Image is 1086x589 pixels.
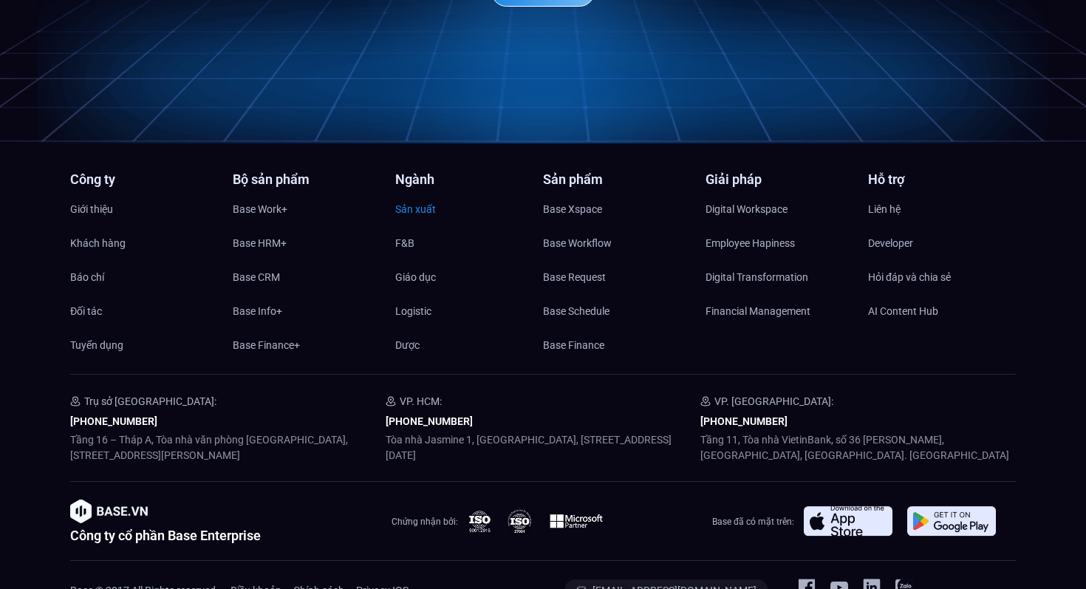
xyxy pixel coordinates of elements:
span: Sản xuất [395,198,436,220]
a: Giáo dục [395,266,543,288]
span: Base Info+ [233,300,282,322]
a: Khách hàng [70,232,218,254]
a: Base Info+ [233,300,380,322]
span: Hỏi đáp và chia sẻ [868,266,951,288]
h2: Công ty cổ phần Base Enterprise [70,529,261,542]
span: Đối tác [70,300,102,322]
span: Liên hệ [868,198,901,220]
span: Base CRM [233,266,280,288]
span: Base Request [543,266,606,288]
p: Tầng 11, Tòa nhà VietinBank, số 36 [PERSON_NAME], [GEOGRAPHIC_DATA], [GEOGRAPHIC_DATA]. [GEOGRAPH... [700,432,1016,463]
span: Base HRM+ [233,232,287,254]
span: VP. [GEOGRAPHIC_DATA]: [714,395,833,407]
a: Sản xuất [395,198,543,220]
span: Chứng nhận bởi: [392,517,458,527]
a: Giới thiệu [70,198,218,220]
span: Báo chí [70,266,104,288]
a: Base Request [543,266,691,288]
h4: Sản phẩm [543,173,691,186]
a: Financial Management [706,300,853,322]
span: Base Finance [543,334,604,356]
span: Logistic [395,300,431,322]
p: Tầng 16 – Tháp A, Tòa nhà văn phòng [GEOGRAPHIC_DATA], [STREET_ADDRESS][PERSON_NAME] [70,432,386,463]
span: Giới thiệu [70,198,113,220]
a: Hỏi đáp và chia sẻ [868,266,1016,288]
a: Base Schedule [543,300,691,322]
a: Dược [395,334,543,356]
span: F&B [395,232,414,254]
span: Financial Management [706,300,810,322]
p: Tòa nhà Jasmine 1, [GEOGRAPHIC_DATA], [STREET_ADDRESS][DATE] [386,432,701,463]
span: VP. HCM: [400,395,442,407]
span: Dược [395,334,420,356]
span: Base Finance+ [233,334,300,356]
a: Base CRM [233,266,380,288]
a: Tuyển dụng [70,334,218,356]
span: Base đã có mặt trên: [712,517,794,527]
span: Khách hàng [70,232,126,254]
span: Giáo dục [395,266,436,288]
a: Digital Workspace [706,198,853,220]
h4: Bộ sản phẩm [233,173,380,186]
span: Developer [868,232,913,254]
a: Base Work+ [233,198,380,220]
a: Logistic [395,300,543,322]
h4: Ngành [395,173,543,186]
a: Base Xspace [543,198,691,220]
h4: Hỗ trợ [868,173,1016,186]
span: Base Workflow [543,232,612,254]
a: Base Finance+ [233,334,380,356]
a: Developer [868,232,1016,254]
span: Digital Transformation [706,266,808,288]
span: Base Schedule [543,300,609,322]
a: AI Content Hub [868,300,1016,322]
a: F&B [395,232,543,254]
h4: Công ty [70,173,218,186]
a: Báo chí [70,266,218,288]
a: [PHONE_NUMBER] [700,415,788,427]
img: image-1.png [70,500,148,523]
h4: Giải pháp [706,173,853,186]
span: Base Xspace [543,198,602,220]
a: Base Finance [543,334,691,356]
span: Tuyển dụng [70,334,123,356]
a: Base HRM+ [233,232,380,254]
a: Đối tác [70,300,218,322]
a: Digital Transformation [706,266,853,288]
a: [PHONE_NUMBER] [386,415,473,427]
a: Employee Hapiness [706,232,853,254]
span: Digital Workspace [706,198,788,220]
span: Trụ sở [GEOGRAPHIC_DATA]: [84,395,216,407]
a: Liên hệ [868,198,1016,220]
a: [PHONE_NUMBER] [70,415,157,427]
a: Base Workflow [543,232,691,254]
span: AI Content Hub [868,300,938,322]
span: Employee Hapiness [706,232,795,254]
span: Base Work+ [233,198,287,220]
